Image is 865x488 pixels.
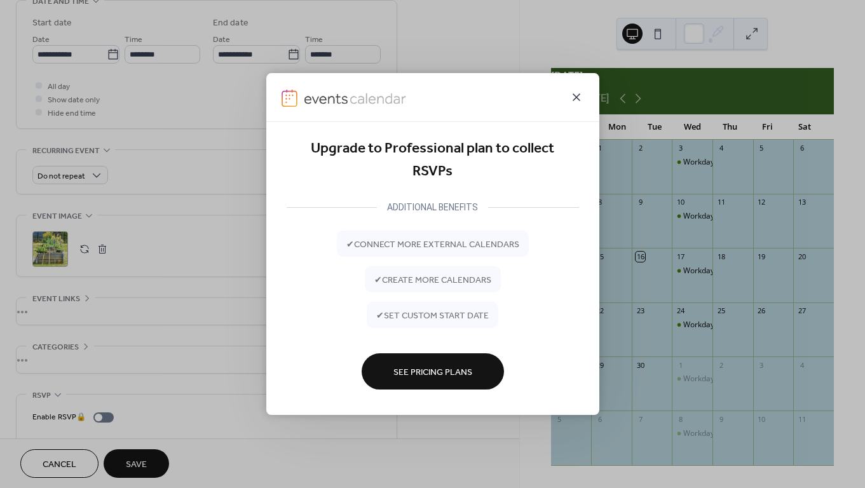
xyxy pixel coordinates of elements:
[287,137,579,184] div: Upgrade to Professional plan to collect RSVPs
[304,90,407,107] img: logo-type
[393,365,472,379] span: See Pricing Plans
[374,273,491,287] span: ✔ create more calendars
[282,90,298,107] img: logo-icon
[376,309,489,322] span: ✔ set custom start date
[362,353,504,390] button: See Pricing Plans
[346,238,519,251] span: ✔ connect more external calendars
[377,200,488,215] div: ADDITIONAL BENEFITS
